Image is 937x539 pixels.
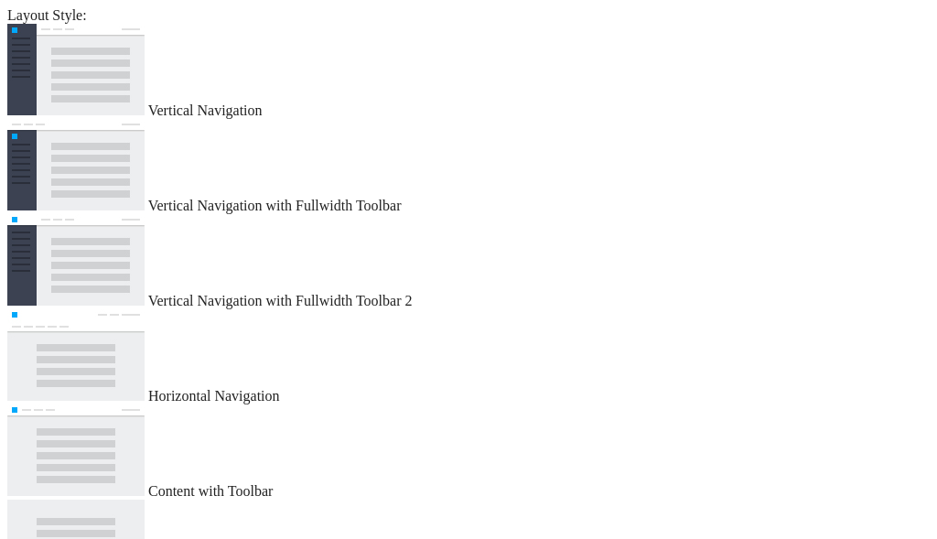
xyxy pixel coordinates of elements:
img: horizontal-nav.jpg [7,309,145,401]
img: content-with-toolbar.jpg [7,404,145,496]
md-radio-button: Vertical Navigation with Fullwidth Toolbar [7,119,930,214]
md-radio-button: Vertical Navigation with Fullwidth Toolbar 2 [7,214,930,309]
span: Horizontal Navigation [148,388,280,404]
md-radio-button: Vertical Navigation [7,24,930,119]
span: Vertical Navigation with Fullwidth Toolbar [148,198,402,213]
div: Layout Style: [7,7,930,24]
img: vertical-nav.jpg [7,24,145,115]
span: Vertical Navigation [148,102,263,118]
img: vertical-nav-with-full-toolbar.jpg [7,119,145,210]
md-radio-button: Content with Toolbar [7,404,930,500]
span: Content with Toolbar [148,483,273,499]
md-radio-button: Horizontal Navigation [7,309,930,404]
span: Vertical Navigation with Fullwidth Toolbar 2 [148,293,413,308]
img: vertical-nav-with-full-toolbar-2.jpg [7,214,145,306]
